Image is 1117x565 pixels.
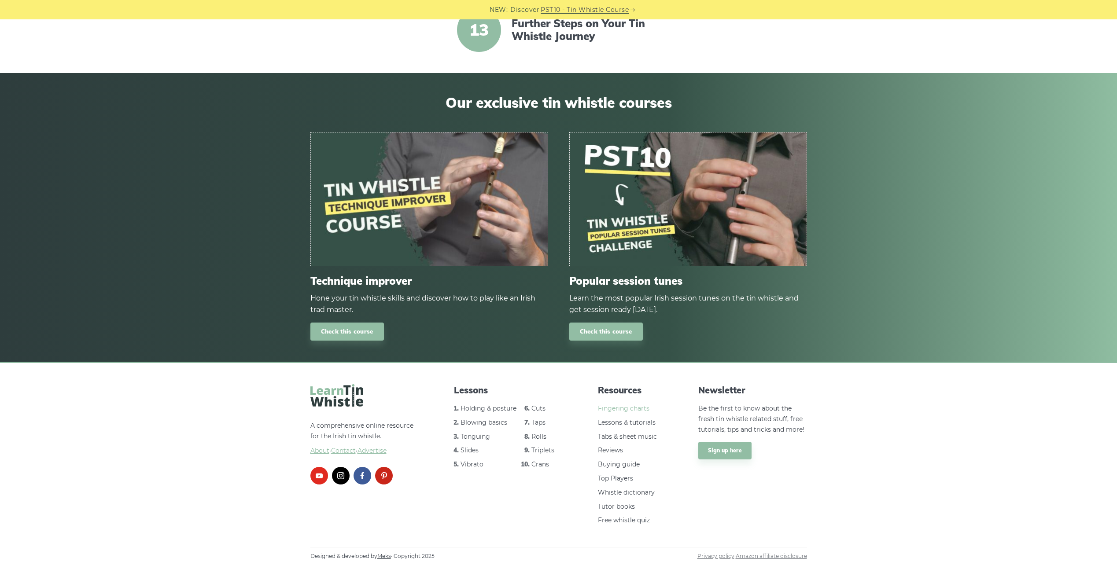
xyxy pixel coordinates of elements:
span: Popular session tunes [569,275,807,287]
a: Tutor books [598,503,635,510]
a: Reviews [598,446,623,454]
a: Fingering charts [598,404,649,412]
a: Top Players [598,474,633,482]
a: instagram [332,467,350,484]
a: Sign up here [698,442,752,459]
a: Amazon affiliate disclosure [736,553,807,559]
a: Tabs & sheet music [598,433,657,440]
span: · [310,446,419,456]
a: Taps [531,418,546,426]
a: Check this course [310,323,384,341]
a: Check this course [569,323,643,341]
a: About [310,447,329,455]
span: Advertise [358,447,387,455]
a: Vibrato [461,460,483,468]
a: Holding & posture [461,404,516,412]
p: A comprehensive online resource for the Irish tin whistle. [310,421,419,456]
a: Rolls [531,433,546,440]
img: tin-whistle-course [311,132,548,266]
span: Technique improver [310,275,548,287]
span: Our exclusive tin whistle courses [310,94,807,111]
a: Free whistle quiz [598,516,650,524]
a: Lessons & tutorials [598,418,656,426]
a: facebook [354,467,371,484]
span: Newsletter [698,384,807,396]
div: Hone your tin whistle skills and discover how to play like an Irish trad master. [310,293,548,316]
span: Discover [510,5,539,15]
a: Buying guide [598,460,640,468]
a: Privacy policy [697,553,734,559]
a: Tonguing [461,433,490,440]
img: LearnTinWhistle.com [310,384,363,407]
span: NEW: [490,5,508,15]
a: Whistle dictionary [598,488,655,496]
a: Crans [531,460,549,468]
a: youtube [310,467,328,484]
p: Be the first to know about the fresh tin whistle related stuff, free tutorials, tips and tricks a... [698,404,807,435]
a: Triplets [531,446,554,454]
span: Resources [598,384,663,396]
span: · [697,552,807,561]
span: Designed & developed by · Copyright 2025 [310,552,435,561]
a: Further Steps on Your Tin Whistle Journey [512,17,663,43]
a: Contact·Advertise [331,447,387,455]
div: Learn the most popular Irish session tunes on the tin whistle and get session ready [DATE]. [569,293,807,316]
span: Contact [331,447,356,455]
span: Lessons [454,384,562,396]
a: Slides [461,446,479,454]
a: Blowing basics [461,418,507,426]
a: pinterest [375,467,393,484]
span: 13 [457,8,501,52]
a: Meks [377,553,391,559]
a: Cuts [531,404,546,412]
a: PST10 - Tin Whistle Course [541,5,629,15]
